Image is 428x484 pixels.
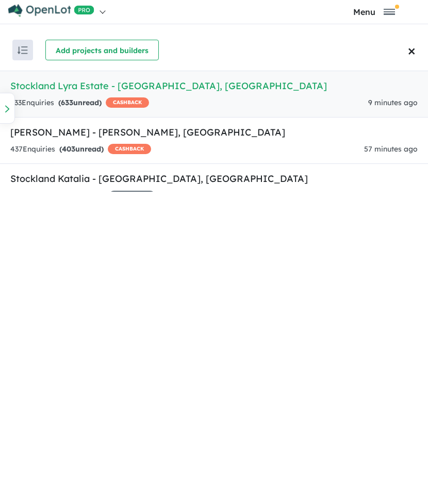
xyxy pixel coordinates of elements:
[10,172,418,186] h5: Stockland Katalia - [GEOGRAPHIC_DATA] , [GEOGRAPHIC_DATA]
[58,98,102,107] strong: ( unread)
[60,191,105,200] strong: ( unread)
[106,97,149,108] span: CASHBACK
[10,190,155,202] div: 448 Enquir ies
[10,143,151,156] div: 437 Enquir ies
[62,144,75,154] span: 403
[59,144,104,154] strong: ( unread)
[408,37,416,63] span: ×
[10,97,149,109] div: 633 Enquir ies
[18,46,28,54] img: sort.svg
[10,79,418,93] h5: Stockland Lyra Estate - [GEOGRAPHIC_DATA] , [GEOGRAPHIC_DATA]
[322,7,425,16] button: Toggle navigation
[380,191,418,200] span: 1 hour ago
[109,191,155,201] span: 40 % READY
[10,125,418,139] h5: [PERSON_NAME] - [PERSON_NAME] , [GEOGRAPHIC_DATA]
[8,4,94,17] img: Openlot PRO Logo White
[61,98,73,107] span: 633
[364,144,418,154] span: 57 minutes ago
[108,144,151,154] span: CASHBACK
[63,191,76,200] span: 448
[405,29,428,71] button: Close
[45,40,159,60] button: Add projects and builders
[368,98,418,107] span: 9 minutes ago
